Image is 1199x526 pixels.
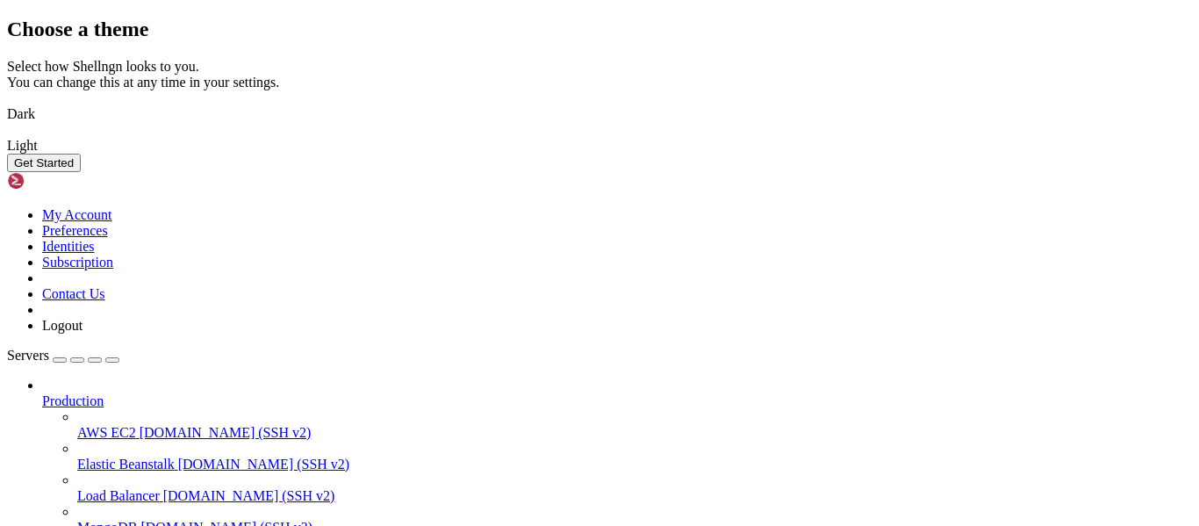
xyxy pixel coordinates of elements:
[7,348,49,363] span: Servers
[7,59,1192,90] div: Select how Shellngn looks to you. You can change this at any time in your settings.
[77,425,136,440] span: AWS EC2
[42,318,83,333] a: Logout
[7,106,1192,122] div: Dark
[42,286,105,301] a: Contact Us
[77,409,1192,441] li: AWS EC2 [DOMAIN_NAME] (SSH v2)
[140,425,312,440] span: [DOMAIN_NAME] (SSH v2)
[77,457,175,472] span: Elastic Beanstalk
[178,457,350,472] span: [DOMAIN_NAME] (SSH v2)
[77,488,160,503] span: Load Balancer
[163,488,335,503] span: [DOMAIN_NAME] (SSH v2)
[42,393,1192,409] a: Production
[77,488,1192,504] a: Load Balancer [DOMAIN_NAME] (SSH v2)
[42,393,104,408] span: Production
[42,207,112,222] a: My Account
[7,172,108,190] img: Shellngn
[77,472,1192,504] li: Load Balancer [DOMAIN_NAME] (SSH v2)
[7,138,1192,154] div: Light
[7,348,119,363] a: Servers
[7,18,1192,41] h2: Choose a theme
[7,154,81,172] button: Get Started
[77,425,1192,441] a: AWS EC2 [DOMAIN_NAME] (SSH v2)
[42,239,95,254] a: Identities
[77,457,1192,472] a: Elastic Beanstalk [DOMAIN_NAME] (SSH v2)
[42,255,113,270] a: Subscription
[77,441,1192,472] li: Elastic Beanstalk [DOMAIN_NAME] (SSH v2)
[42,223,108,238] a: Preferences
